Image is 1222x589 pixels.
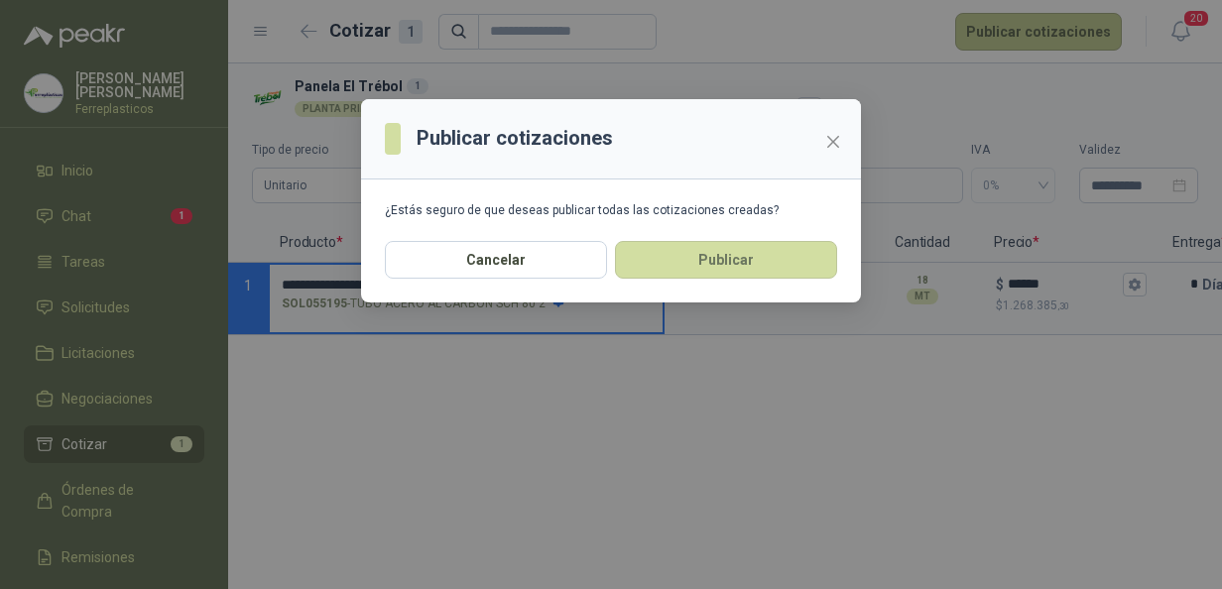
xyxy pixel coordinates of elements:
div: ¿Estás seguro de que deseas publicar todas las cotizaciones creadas? [385,203,837,217]
h3: Publicar cotizaciones [417,123,613,154]
button: Cancelar [385,241,607,279]
button: Close [817,126,849,158]
span: close [825,134,841,150]
button: Publicar [615,241,837,279]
